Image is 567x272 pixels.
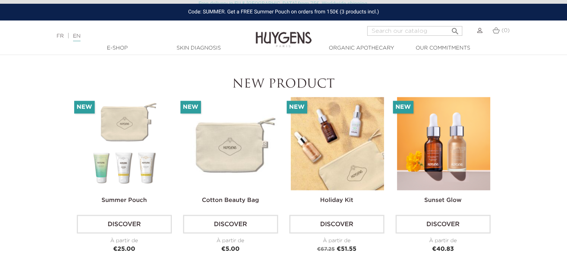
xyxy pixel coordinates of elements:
a: Skin Diagnosis [161,44,236,52]
div: À partir de [77,237,172,245]
li: New [393,101,413,114]
span: €25.00 [113,246,135,252]
li: New [287,101,307,114]
img: Summer pouch [78,97,171,190]
div: À partir de [183,237,278,245]
span: €5.00 [221,246,239,252]
img: Holiday kit [291,97,384,190]
input: Search [367,26,462,36]
a: Cotton Beauty Bag [202,197,259,203]
img: Sunset Glow [397,97,490,190]
a: Our commitments [406,44,480,52]
a: Sunset Glow [424,197,462,203]
a: Summer pouch [101,197,147,203]
img: Huygens [256,20,312,48]
h2: New product [77,78,491,92]
div: À partir de [396,237,491,245]
span: (0) [501,28,510,33]
a: Discover [289,215,384,234]
a: EN [73,34,81,41]
span: €67.25 [317,247,335,252]
a: Discover [183,215,278,234]
span: €51.55 [337,246,356,252]
button:  [448,24,462,34]
li: New [74,101,95,114]
i:  [450,25,459,34]
div: À partir de [289,237,384,245]
span: €40.83 [432,246,454,252]
img: Cotton Beauty Bag [185,97,278,190]
a: Discover [396,215,491,234]
a: Discover [77,215,172,234]
div: | [53,32,231,41]
a: Holiday Kit [320,197,353,203]
a: E-Shop [80,44,155,52]
a: Organic Apothecary [324,44,399,52]
a: FR [57,34,64,39]
li: New [180,101,201,114]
